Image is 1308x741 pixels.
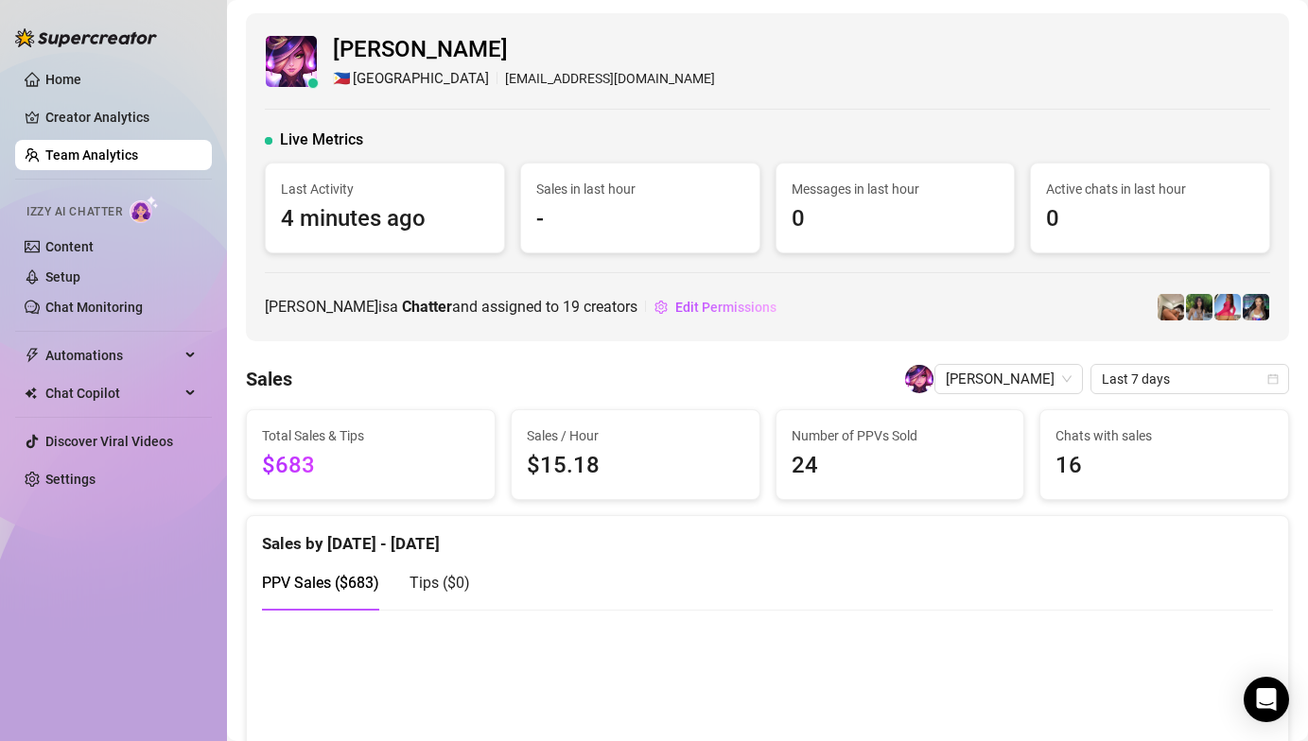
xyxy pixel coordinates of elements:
[130,196,159,223] img: AI Chatter
[563,298,580,316] span: 19
[265,295,637,319] span: [PERSON_NAME] is a and assigned to creators
[1055,425,1273,446] span: Chats with sales
[792,425,1009,446] span: Number of PPVs Sold
[45,472,96,487] a: Settings
[280,129,363,151] span: Live Metrics
[1046,179,1254,199] span: Active chats in last hour
[45,147,138,163] a: Team Analytics
[45,269,80,284] a: Setup
[262,574,379,592] span: PPV Sales ( $683 )
[536,179,744,199] span: Sales in last hour
[905,365,933,393] img: Billie
[45,72,81,87] a: Home
[1243,294,1269,320] img: Maddie (Free)
[333,68,715,91] div: [EMAIL_ADDRESS][DOMAIN_NAME]
[1158,294,1184,320] img: Chloe (VIP)
[1186,294,1212,320] img: Chloe (Free)
[792,448,1009,484] span: 24
[246,366,292,392] h4: Sales
[654,301,668,314] span: setting
[410,574,470,592] span: Tips ( $0 )
[281,179,489,199] span: Last Activity
[26,203,122,221] span: Izzy AI Chatter
[25,387,37,400] img: Chat Copilot
[946,365,1072,393] span: Billie
[402,298,452,316] b: Chatter
[333,68,351,91] span: 🇵🇭
[333,32,715,68] span: [PERSON_NAME]
[353,68,489,91] span: [GEOGRAPHIC_DATA]
[527,448,744,484] span: $15.18
[536,201,744,237] span: -
[262,425,480,446] span: Total Sales & Tips
[45,239,94,254] a: Content
[45,300,143,315] a: Chat Monitoring
[281,201,489,237] span: 4 minutes ago
[25,348,40,363] span: thunderbolt
[792,201,1000,237] span: 0
[1244,677,1289,722] div: Open Intercom Messenger
[1214,294,1241,320] img: Maddie (VIP)
[266,36,317,87] img: Billie
[1055,448,1273,484] span: 16
[45,102,197,132] a: Creator Analytics
[45,340,180,370] span: Automations
[1046,201,1254,237] span: 0
[15,28,157,47] img: logo-BBDzfeDw.svg
[675,300,776,315] span: Edit Permissions
[1267,373,1279,385] span: calendar
[262,448,480,484] span: $683
[792,179,1000,199] span: Messages in last hour
[45,434,173,449] a: Discover Viral Videos
[654,292,777,322] button: Edit Permissions
[527,425,744,446] span: Sales / Hour
[262,516,1273,557] div: Sales by [DATE] - [DATE]
[45,378,180,408] span: Chat Copilot
[1102,365,1278,393] span: Last 7 days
